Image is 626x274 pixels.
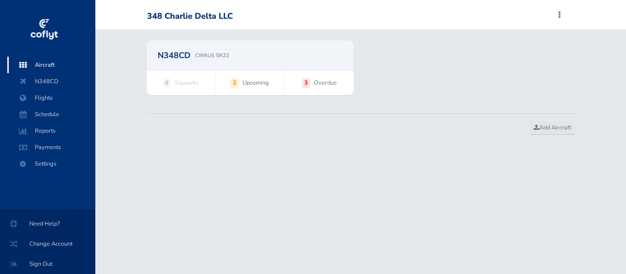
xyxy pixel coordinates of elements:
img: coflyt logo [29,16,59,43]
p: CIRRUS SR22 [195,51,229,59]
span: Add Aircraft [534,124,571,132]
strong: 2 [231,78,239,87]
h2: N348CD [158,51,191,59]
span: Need Help? [11,215,84,232]
span: Sign Out [11,256,84,272]
span: Reports [16,123,86,139]
a: Add Aircraft [530,121,575,135]
span: Aircraft [16,57,86,73]
div: 348 Charlie Delta LLC [147,11,233,21]
span: Upcoming [242,78,269,87]
span: Change Account [11,236,84,252]
strong: 3 [302,78,310,87]
span: Squawks [175,78,198,87]
strong: 0 [163,78,171,87]
a: N348CD CIRRUS SR22 0 Squawks 2 Upcoming 3 Overdue [147,40,354,95]
span: N348CD [16,73,86,90]
span: Payments [16,139,86,156]
span: Settings [16,156,86,172]
span: Flights [16,90,86,106]
span: Schedule [16,106,86,123]
span: Overdue [314,78,337,87]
